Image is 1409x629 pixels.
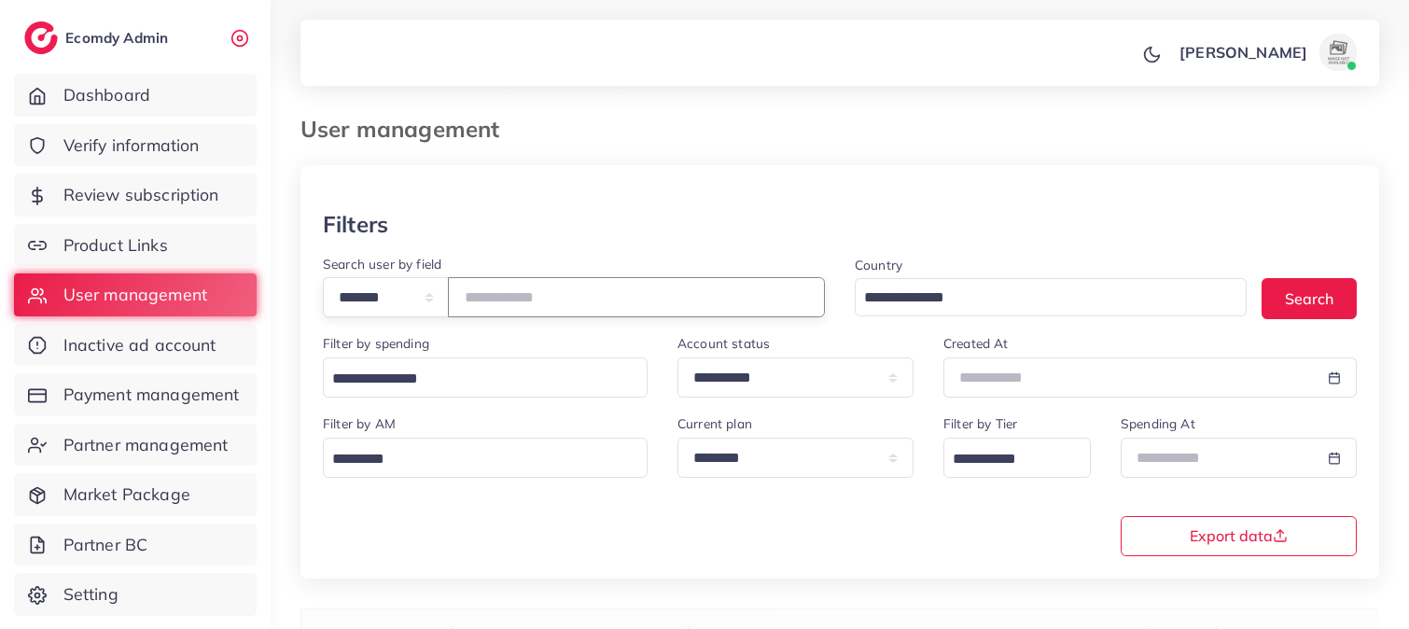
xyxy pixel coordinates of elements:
[14,524,257,566] a: Partner BC
[858,284,1222,313] input: Search for option
[14,124,257,167] a: Verify information
[63,333,216,357] span: Inactive ad account
[677,334,770,353] label: Account status
[24,21,173,54] a: logoEcomdy Admin
[63,283,207,307] span: User management
[63,83,150,107] span: Dashboard
[63,183,219,207] span: Review subscription
[63,383,240,407] span: Payment management
[14,373,257,416] a: Payment management
[1190,528,1288,543] span: Export data
[14,473,257,516] a: Market Package
[63,533,148,557] span: Partner BC
[1121,516,1357,556] button: Export data
[855,256,902,274] label: Country
[63,133,200,158] span: Verify information
[300,116,514,143] h3: User management
[1121,414,1195,433] label: Spending At
[323,414,396,433] label: Filter by AM
[63,233,168,258] span: Product Links
[1262,278,1357,318] button: Search
[14,174,257,217] a: Review subscription
[943,414,1017,433] label: Filter by Tier
[65,29,173,47] h2: Ecomdy Admin
[14,224,257,267] a: Product Links
[323,334,429,353] label: Filter by spending
[24,21,58,54] img: logo
[14,424,257,467] a: Partner management
[323,211,388,238] h3: Filters
[1319,34,1357,71] img: avatar
[1169,34,1364,71] a: [PERSON_NAME]avatar
[14,74,257,117] a: Dashboard
[14,273,257,316] a: User management
[323,438,648,478] div: Search for option
[14,573,257,616] a: Setting
[1179,41,1307,63] p: [PERSON_NAME]
[63,482,190,507] span: Market Package
[326,445,623,474] input: Search for option
[326,365,623,394] input: Search for option
[63,433,229,457] span: Partner management
[63,582,119,607] span: Setting
[943,438,1091,478] div: Search for option
[14,324,257,367] a: Inactive ad account
[323,255,441,273] label: Search user by field
[943,334,1009,353] label: Created At
[323,357,648,398] div: Search for option
[677,414,752,433] label: Current plan
[855,278,1247,316] div: Search for option
[946,445,1067,474] input: Search for option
